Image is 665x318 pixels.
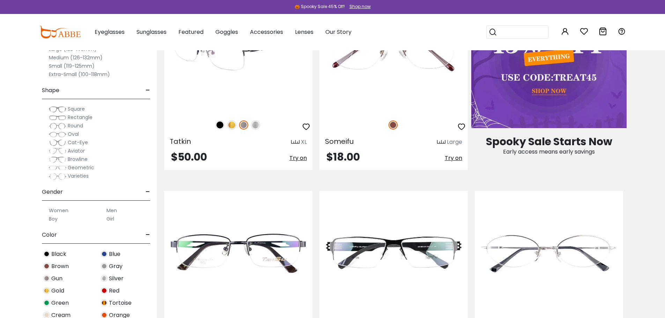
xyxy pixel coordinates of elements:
span: Gray [109,262,123,271]
img: Blue [101,251,108,257]
span: Spooky Sale Starts Now [486,134,612,149]
img: Red [101,287,108,294]
img: Black Exterly - Metal ,Adjust Nose Pads [319,191,468,315]
img: Silver [251,120,260,130]
span: Try on [289,154,307,162]
span: Early access means early savings [503,148,595,156]
span: Featured [178,28,204,36]
span: Accessories [250,28,283,36]
img: Green [43,299,50,306]
span: Gender [42,184,63,200]
span: Tatkin [170,136,191,146]
img: Tortoise [101,299,108,306]
img: Cat-Eye.png [49,139,66,146]
label: Medium (126-132mm) [49,53,103,62]
span: Shape [42,82,59,99]
span: Our Story [325,28,352,36]
span: Blue [109,250,120,258]
span: Color [42,227,57,243]
label: Men [106,206,117,215]
span: Oval [68,131,79,138]
label: Small (119-125mm) [49,62,95,70]
button: Try on [445,152,462,164]
label: Boy [49,215,58,223]
span: Lenses [295,28,313,36]
button: Try on [289,152,307,164]
div: Large [447,138,462,146]
img: Black Rateitor - Titanium ,Adjust Nose Pads [164,191,312,315]
div: XL [301,138,307,146]
span: Red [109,287,119,295]
img: Gun [43,275,50,282]
span: $18.00 [326,149,360,164]
span: - [146,82,150,99]
img: Gun [239,120,248,130]
img: Rectangle.png [49,114,66,121]
a: Shop now [346,3,371,9]
img: Geometric.png [49,164,66,171]
img: Gold [43,287,50,294]
span: Gun [51,274,62,283]
span: Square [68,105,85,112]
img: Black [215,120,224,130]
img: Brown [389,120,398,130]
span: Green [51,299,69,307]
img: Silver [101,275,108,282]
span: Geometric [68,164,94,171]
label: Girl [106,215,114,223]
img: Round.png [49,123,66,130]
span: Someifu [325,136,354,146]
span: Round [68,122,83,129]
span: Try on [445,154,462,162]
span: Browline [68,156,88,163]
img: Oval.png [49,131,66,138]
span: Brown [51,262,69,271]
label: Extra-Small (100-118mm) [49,70,110,79]
span: Black [51,250,66,258]
img: Varieties.png [49,173,66,180]
span: Silver [109,274,124,283]
img: size ruler [437,140,445,145]
img: Black [43,251,50,257]
span: $50.00 [171,149,207,164]
div: Shop now [349,3,371,10]
img: Gray [101,263,108,269]
span: Goggles [215,28,238,36]
img: Square.png [49,106,66,113]
span: Gold [51,287,64,295]
span: Varieties [68,172,89,179]
img: abbeglasses.com [39,26,81,38]
img: Gold [227,120,236,130]
img: Browline.png [49,156,66,163]
span: Eyeglasses [95,28,125,36]
span: Rectangle [68,114,93,121]
img: Silver Everity - Metal ,Adjust Nose Pads [475,191,623,315]
span: Aviator [68,147,85,154]
span: Cat-Eye [68,139,88,146]
span: - [146,184,150,200]
span: Sunglasses [136,28,167,36]
span: Tortoise [109,299,132,307]
div: 🎃 Spooky Sale 45% Off! [295,3,345,10]
label: Women [49,206,68,215]
span: - [146,227,150,243]
img: size ruler [291,140,300,145]
img: Aviator.png [49,148,66,155]
img: Brown [43,263,50,269]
